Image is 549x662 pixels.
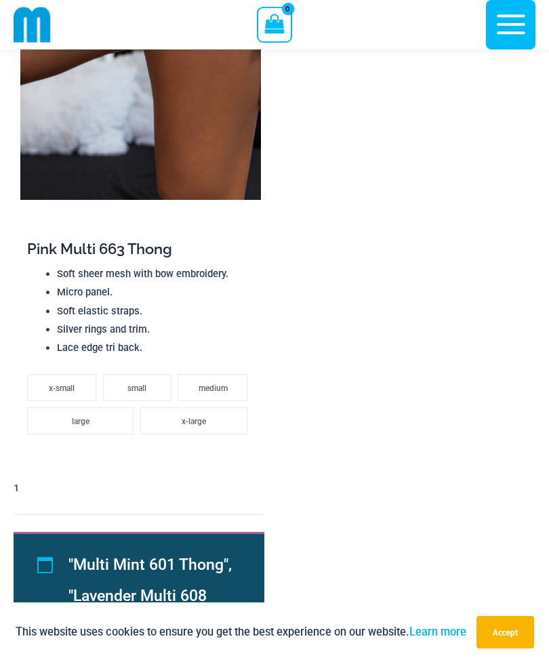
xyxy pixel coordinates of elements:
[178,374,247,401] li: medium
[72,417,89,426] span: large
[57,265,254,283] li: Soft sheer mesh with bow embroidery.
[57,283,254,302] li: Micro panel.
[16,623,466,641] p: This website uses cookies to ensure you get the best experience on our website.
[57,320,254,339] li: Silver rings and trim.
[409,625,466,638] a: Learn more
[182,417,206,426] span: x-large
[199,384,228,393] span: medium
[57,302,254,320] li: Soft elastic straps.
[14,479,19,497] div: 1
[27,407,134,434] li: large
[27,240,172,257] span: Pink Multi 663 Thong
[27,374,96,401] li: x-small
[140,407,247,434] li: x-large
[127,384,146,393] span: small
[257,7,291,42] a: View Shopping Cart, empty
[14,6,51,43] img: cropped mm emblem
[57,339,254,357] li: Lace edge tri back.
[103,374,172,401] li: small
[476,616,534,648] button: Accept
[49,384,75,393] span: x-small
